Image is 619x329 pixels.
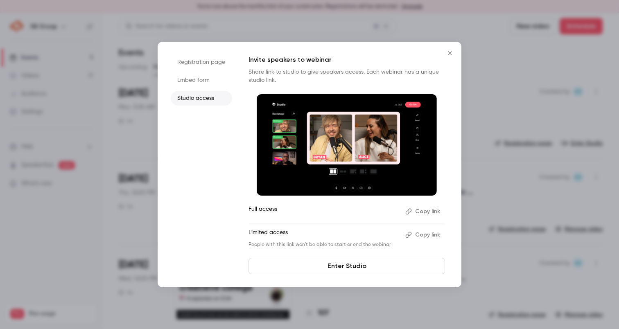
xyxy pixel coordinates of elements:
[249,205,399,218] p: Full access
[171,73,232,88] li: Embed form
[442,45,458,61] button: Close
[249,241,399,248] p: People with this link won't be able to start or end the webinar
[249,55,445,65] p: Invite speakers to webinar
[257,94,437,196] img: Invite speakers to webinar
[402,228,445,241] button: Copy link
[249,258,445,274] a: Enter Studio
[171,55,232,70] li: Registration page
[249,68,445,84] p: Share link to studio to give speakers access. Each webinar has a unique studio link.
[249,228,399,241] p: Limited access
[171,91,232,106] li: Studio access
[402,205,445,218] button: Copy link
